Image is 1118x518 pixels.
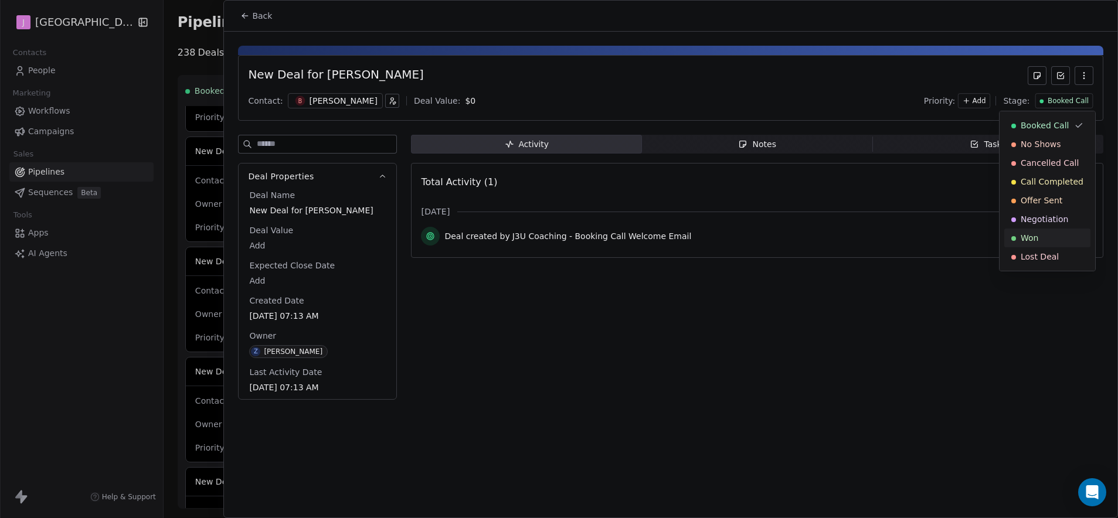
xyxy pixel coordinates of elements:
span: Booked Call [1021,120,1069,131]
span: Offer Sent [1021,195,1062,206]
div: Suggestions [1004,116,1090,266]
span: Cancelled Call [1021,157,1079,169]
span: Negotiation [1021,213,1068,225]
span: Won [1021,232,1038,244]
span: Call Completed [1021,176,1083,188]
span: No Shows [1021,138,1061,150]
span: Lost Deal [1021,251,1059,263]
